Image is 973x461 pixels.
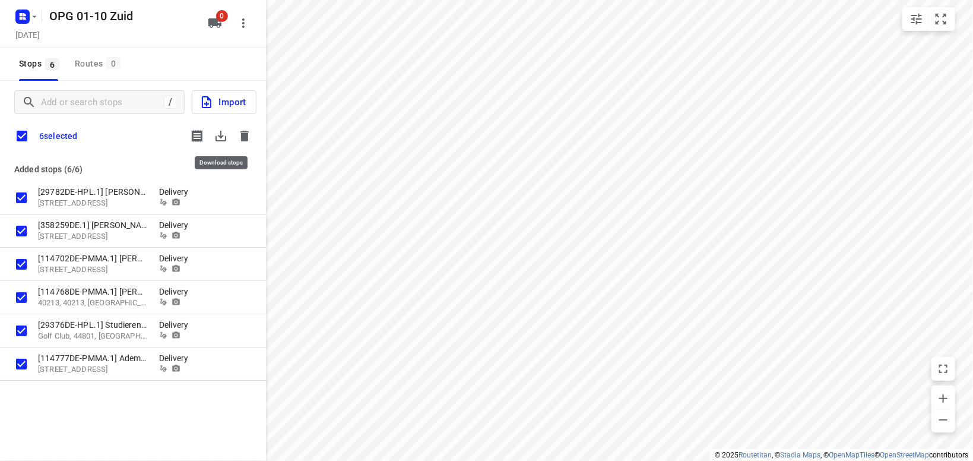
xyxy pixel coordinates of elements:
[159,286,195,298] p: Delivery
[159,319,195,331] p: Delivery
[929,7,953,31] button: Fit zoom
[9,286,33,310] span: Select
[232,11,255,35] button: More
[38,219,147,231] p: [358259DE.1] [PERSON_NAME]
[9,186,33,210] span: Select
[39,131,77,141] p: 6 selected
[199,94,246,110] span: Import
[75,56,124,71] div: Routes
[38,364,147,375] p: Pützstraße 13, 53359, Rheinbach, DE
[38,319,147,331] p: [29376DE-HPL.1] Studierendenschaft
[9,252,33,276] span: Select
[192,90,256,114] button: Import
[233,124,256,148] span: Delete stops
[106,57,121,69] span: 0
[185,90,256,114] a: Import
[159,219,195,231] p: Delivery
[38,252,147,264] p: [114702DE-PMMA.1] Thomas Kutz
[9,219,33,243] span: Select
[38,186,147,198] p: [29782DE-HPL.1] [PERSON_NAME] GmbH
[902,7,955,31] div: small contained button group
[14,162,252,176] p: Added stops (6/6)
[19,56,63,71] span: Stops
[45,7,198,26] h5: Rename
[715,451,968,459] li: © 2025 , © , © © contributors
[164,96,177,109] div: /
[38,198,147,209] p: Sankt-Florian-Straße 6, 50181, Bedburg, DE
[38,286,147,298] p: [114768DE-PMMA.1] Ahmet yildiz
[159,352,195,364] p: Delivery
[880,451,929,459] a: OpenStreetMap
[780,451,820,459] a: Stadia Maps
[38,231,147,242] p: Lüderitzwiese 3, 45329, Essen, DE
[159,252,195,264] p: Delivery
[185,124,209,148] button: Print shipping labels
[38,264,147,276] p: Hagenerberg 33, 42929, Wermelskirchen, DE
[216,10,228,22] span: 0
[829,451,874,459] a: OpenMapTiles
[159,186,195,198] p: Delivery
[11,28,45,42] h5: Project date
[9,319,33,343] span: Select
[38,352,147,364] p: [114777DE-PMMA.1] Adem Yildirim
[45,58,59,70] span: 6
[739,451,772,459] a: Routetitan
[38,331,147,342] p: Golf Club, 44801, [GEOGRAPHIC_DATA], [GEOGRAPHIC_DATA]
[905,7,928,31] button: Map settings
[38,298,147,309] p: 40213, 40213, [GEOGRAPHIC_DATA], [GEOGRAPHIC_DATA]
[41,93,164,112] input: Add or search stops
[9,352,33,376] span: Select
[9,124,34,149] span: Deselect all
[203,11,227,35] button: 0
